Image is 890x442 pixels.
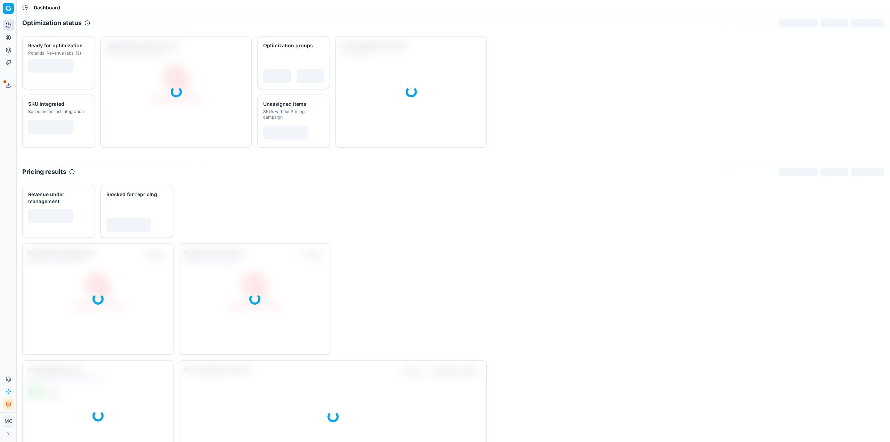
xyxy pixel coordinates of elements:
div: Optimization groups [263,42,323,49]
h2: Pricing results [22,167,66,177]
span: MC [3,416,14,426]
div: Revenue under management [28,191,88,205]
div: SKU integrated [28,101,88,107]
div: Unassigned items [263,101,323,107]
nav: breadcrumb [34,4,60,11]
div: SKUs without Pricing campaign [263,109,323,120]
div: Blocked for repricing [106,191,166,198]
div: Based on the last integration [28,109,88,114]
span: Dashboard [34,4,60,11]
div: Ready for optimization [28,42,88,49]
div: Potential Revenue (abs.,%) [28,50,88,56]
h2: Optimization status [22,18,82,28]
button: MC [3,416,14,427]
